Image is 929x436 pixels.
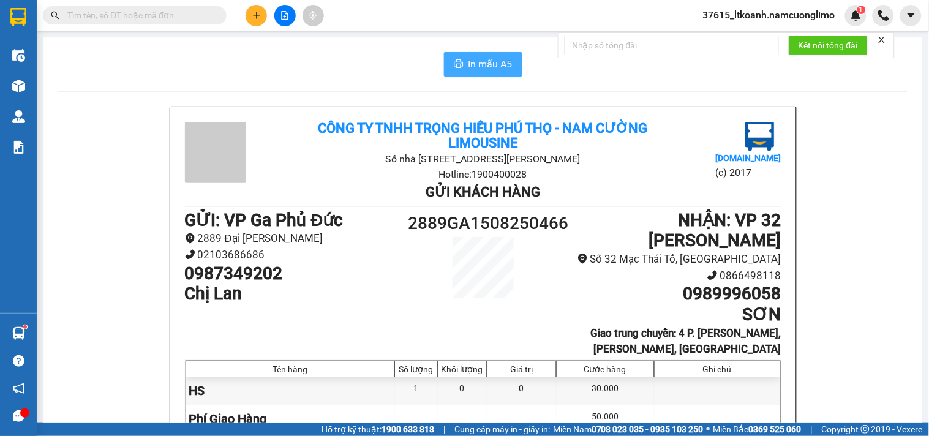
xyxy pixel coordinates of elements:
div: Giá trị [490,364,553,374]
sup: 1 [23,325,27,329]
span: close [878,36,886,44]
img: solution-icon [12,141,25,154]
h1: 2889GA1508250466 [408,210,558,237]
span: message [13,410,24,422]
button: Kết nối tổng đài [789,36,868,55]
img: phone-icon [878,10,889,21]
div: Khối lượng [441,364,483,374]
h1: Chị Lan [185,284,408,304]
button: file-add [274,5,296,26]
span: question-circle [13,355,24,367]
img: warehouse-icon [12,80,25,92]
span: phone [707,270,718,280]
div: 0 [487,377,557,405]
span: file-add [280,11,289,20]
strong: 0708 023 035 - 0935 103 250 [592,424,704,434]
li: 0866498118 [557,268,781,284]
span: Miền Bắc [713,423,802,436]
h1: 0989996058 [557,284,781,304]
span: phone [185,249,195,260]
div: 1 [395,377,438,405]
li: Số 32 Mạc Thái Tổ, [GEOGRAPHIC_DATA] [557,251,781,268]
span: environment [577,254,588,264]
li: 2889 Đại [PERSON_NAME] [185,230,408,247]
div: 0 [438,377,487,405]
span: Cung cấp máy in - giấy in: [454,423,550,436]
div: Cước hàng [560,364,650,374]
b: Giao trung chuyển: 4 P. [PERSON_NAME], [PERSON_NAME], [GEOGRAPHIC_DATA] [591,327,781,356]
img: warehouse-icon [12,49,25,62]
span: caret-down [906,10,917,21]
span: Hỗ trợ kỹ thuật: [322,423,434,436]
span: plus [252,11,261,20]
span: 1 [859,6,863,14]
sup: 1 [857,6,866,14]
div: Ghi chú [658,364,777,374]
span: | [811,423,813,436]
h1: 0987349202 [185,263,408,284]
button: caret-down [900,5,922,26]
span: 37615_ltkoanh.namcuonglimo [693,7,845,23]
span: Miền Nam [553,423,704,436]
li: Hotline: 1900400028 [284,167,682,182]
span: environment [185,233,195,244]
span: ⚪️ [707,427,710,432]
b: Công ty TNHH Trọng Hiếu Phú Thọ - Nam Cường Limousine [318,121,647,151]
img: warehouse-icon [12,110,25,123]
strong: 1900 633 818 [382,424,434,434]
div: Phí Giao Hàng [186,405,396,433]
span: copyright [861,425,870,434]
img: logo.jpg [745,122,775,151]
h1: SƠN [557,304,781,325]
div: 50.000 [557,405,654,433]
button: printerIn mẫu A5 [444,52,522,77]
span: search [51,11,59,20]
span: printer [454,59,464,70]
img: logo-vxr [10,8,26,26]
li: Số nhà [STREET_ADDRESS][PERSON_NAME] [284,151,682,167]
span: In mẫu A5 [468,56,513,72]
input: Nhập số tổng đài [565,36,779,55]
b: Gửi khách hàng [426,184,540,200]
div: Tên hàng [189,364,392,374]
button: plus [246,5,267,26]
div: Số lượng [398,364,434,374]
img: icon-new-feature [851,10,862,21]
b: [DOMAIN_NAME] [715,153,781,163]
span: notification [13,383,24,394]
div: 30.000 [557,377,654,405]
strong: 0369 525 060 [749,424,802,434]
button: aim [303,5,324,26]
b: NHẬN : VP 32 [PERSON_NAME] [649,210,781,251]
div: HS [186,377,396,405]
li: (c) 2017 [715,165,781,180]
span: | [443,423,445,436]
img: warehouse-icon [12,327,25,340]
span: Kết nối tổng đài [799,39,858,52]
input: Tìm tên, số ĐT hoặc mã đơn [67,9,212,22]
span: aim [309,11,317,20]
b: GỬI : VP Ga Phủ Đức [185,210,344,230]
li: 02103686686 [185,247,408,263]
